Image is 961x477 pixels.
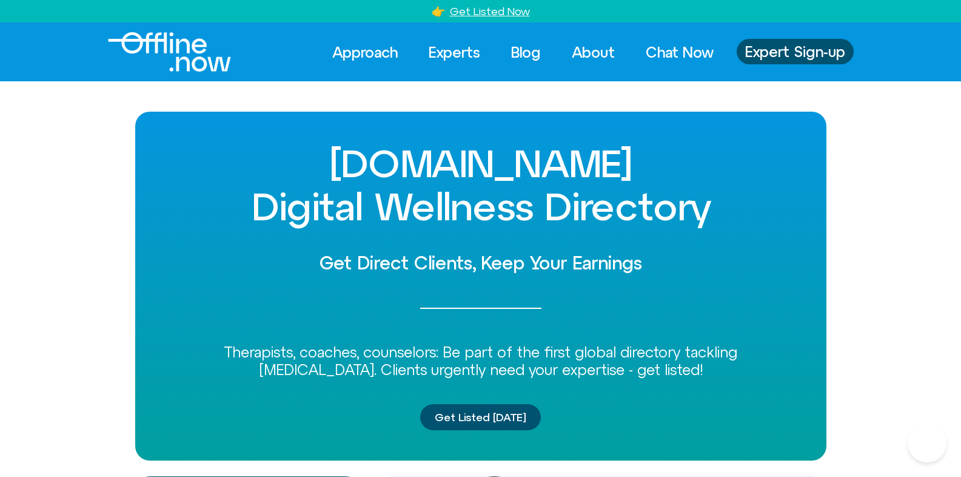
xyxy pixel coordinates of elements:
iframe: Botpress [908,424,946,462]
span: Expert Sign-up [745,44,845,59]
span: Get Listed [DATE] [435,411,526,424]
a: Chat Now [635,39,725,66]
a: Blog [500,39,552,66]
img: offline.now [108,32,231,72]
a: Get Listed [DATE] [420,404,541,431]
h1: [DOMAIN_NAME] Digital Wellness Directory [166,142,796,228]
a: About [561,39,626,66]
a: Experts [418,39,491,66]
a: Get Listed Now [450,5,530,18]
a: Expert Sign-up [737,39,854,64]
a: Approach [321,39,409,66]
nav: Menu [321,39,725,66]
div: Logo [108,32,210,72]
span: Therapists, coaches, counselors: Be part of the first global directory tackling [MEDICAL_DATA]. C... [224,343,737,378]
h2: Get Direct Clients, Keep Your Earnings [166,253,796,273]
a: 👉 [432,5,445,18]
